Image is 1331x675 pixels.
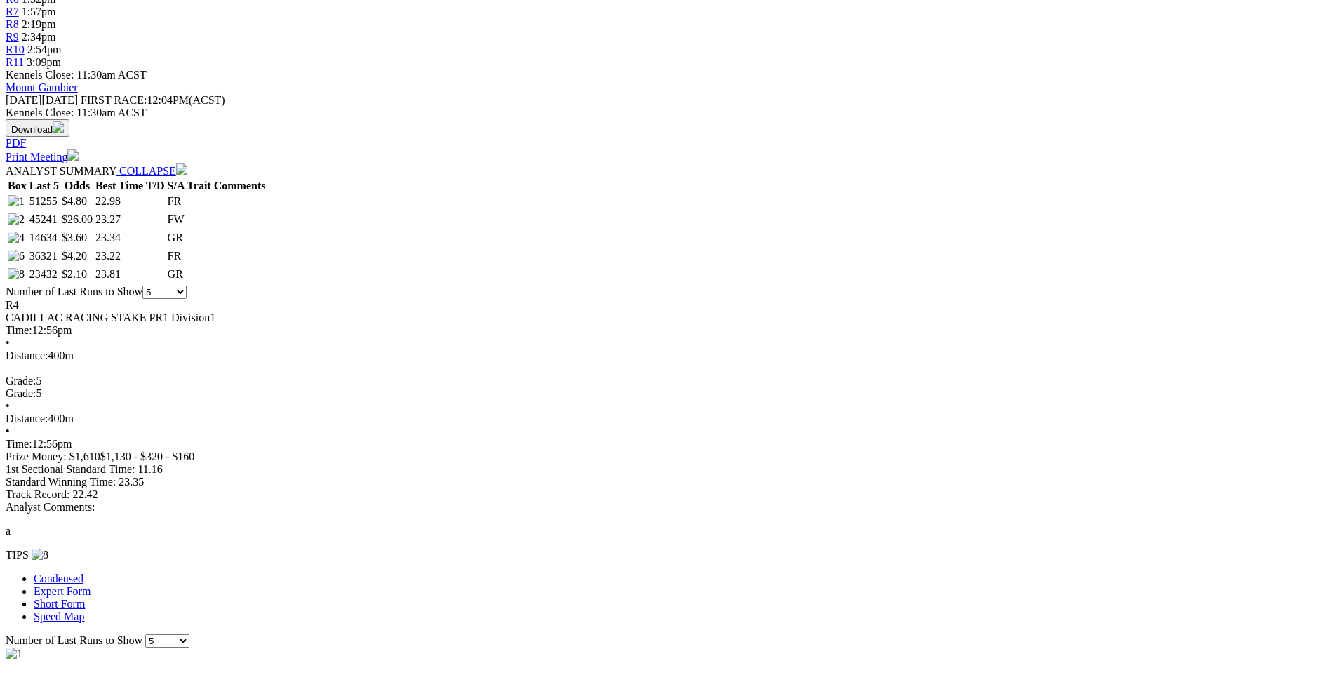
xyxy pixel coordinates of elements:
[7,179,27,193] th: Box
[6,324,32,336] span: Time:
[95,213,166,227] td: 23.27
[6,425,10,437] span: •
[6,400,10,412] span: •
[6,6,19,18] a: R7
[62,195,87,207] span: $4.80
[81,94,225,106] span: 12:04PM(ACST)
[6,648,22,660] img: 1
[6,44,25,55] a: R10
[6,525,1325,537] p: a
[53,121,64,133] img: download.svg
[34,585,91,597] a: Expert Form
[29,231,60,245] td: 14634
[32,549,48,561] img: 8
[95,249,166,263] td: 23.22
[6,413,1325,425] div: 400m
[67,149,79,161] img: printer.svg
[6,137,26,149] a: PDF
[95,231,166,245] td: 23.34
[22,6,56,18] span: 1:57pm
[22,18,56,30] span: 2:19pm
[167,231,212,245] td: GR
[27,56,61,68] span: 3:09pm
[27,44,62,55] span: 2:54pm
[6,94,78,106] span: [DATE]
[22,31,56,43] span: 2:34pm
[29,249,60,263] td: 36321
[6,387,1325,400] div: 5
[95,194,166,208] td: 22.98
[62,268,87,280] span: $2.10
[6,476,116,488] span: Standard Winning Time:
[167,213,212,227] td: FW
[62,232,87,243] span: $3.60
[6,413,48,425] span: Distance:
[8,268,25,281] img: 8
[6,438,32,450] span: Time:
[6,324,1325,337] div: 12:56pm
[167,194,212,208] td: FR
[167,179,212,193] th: S/A Trait
[6,107,1325,119] div: Kennels Close: 11:30am ACST
[116,165,187,177] a: COLLAPSE
[6,69,147,81] span: Kennels Close: 11:30am ACST
[6,375,36,387] span: Grade:
[6,312,1325,324] div: CADILLAC RACING STAKE PR1 Division1
[8,195,25,208] img: 1
[6,119,69,137] button: Download
[62,213,93,225] span: $26.00
[29,194,60,208] td: 51255
[6,286,1325,299] div: Number of Last Runs to Show
[6,375,1325,387] div: 5
[6,151,79,163] a: Print Meeting
[6,18,19,30] a: R8
[8,232,25,244] img: 4
[6,81,78,93] a: Mount Gambier
[6,463,135,475] span: 1st Sectional Standard Time:
[72,488,98,500] span: 22.42
[62,250,87,262] span: $4.20
[167,267,212,281] td: GR
[8,250,25,262] img: 6
[6,349,1325,362] div: 400m
[6,501,95,513] span: Analyst Comments:
[6,438,1325,450] div: 12:56pm
[6,299,19,311] span: R4
[119,476,144,488] span: 23.35
[6,450,1325,463] div: Prize Money: $1,610
[6,387,36,399] span: Grade:
[81,94,147,106] span: FIRST RACE:
[61,179,93,193] th: Odds
[29,179,60,193] th: Last 5
[213,179,267,193] th: Comments
[6,56,24,68] a: R11
[6,337,10,349] span: •
[6,94,42,106] span: [DATE]
[34,610,84,622] a: Speed Map
[6,488,69,500] span: Track Record:
[119,165,176,177] span: COLLAPSE
[6,549,29,561] span: TIPS
[29,267,60,281] td: 23432
[95,179,166,193] th: Best Time T/D
[95,267,166,281] td: 23.81
[29,213,60,227] td: 45241
[6,137,1325,149] div: Download
[6,163,1325,178] div: ANALYST SUMMARY
[34,598,85,610] a: Short Form
[176,163,187,175] img: chevron-down-white.svg
[167,249,212,263] td: FR
[6,349,48,361] span: Distance:
[6,634,142,646] span: Number of Last Runs to Show
[8,213,25,226] img: 2
[138,463,162,475] span: 11.16
[34,573,83,584] a: Condensed
[100,450,195,462] span: $1,130 - $320 - $160
[6,31,19,43] a: R9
